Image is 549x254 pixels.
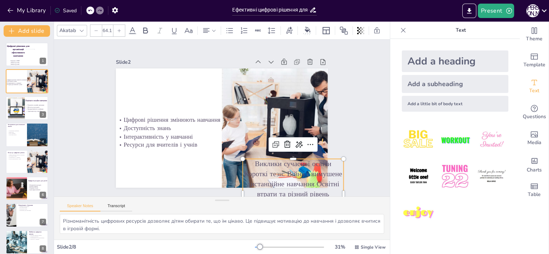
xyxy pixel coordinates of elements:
[8,154,25,156] p: Цифрові рішення змінюють навчання
[402,160,435,193] img: 4.jpeg
[8,132,25,133] p: Відеоуроки
[6,150,48,174] div: https://cdn.sendsteps.com/images/logo/sendsteps_logo_white.pnghttps://cdn.sendsteps.com/images/lo...
[7,45,30,57] span: Цифрові рішення для організації ефективного навчання
[100,204,132,211] button: Transcript
[520,48,549,73] div: Add ready made slides
[10,62,19,63] span: [PERSON_NAME]
[29,231,46,235] p: Майбутнє цифрових рішень
[520,177,549,203] div: Add a table
[523,61,545,69] span: Template
[475,123,508,157] img: 3.jpeg
[6,203,48,227] div: 7
[284,25,294,36] div: Text effects
[529,87,539,95] span: Text
[8,130,25,132] p: Інтерактивні платформи
[40,165,46,171] div: 5
[520,22,549,48] div: Change the overall theme
[28,189,48,191] p: Ігрова форма навчання
[8,155,25,157] p: Доступність знань
[18,207,46,209] p: Залучення батьків
[26,108,54,110] p: Інтерактивність платформ
[243,159,343,229] p: Виклики сучасної освіти Короткі тези: Війна і вимушене дистанційне навчання Освітні втрати та різ...
[116,124,228,132] p: Доступність знань
[8,133,25,134] p: Ігри в навчанні
[26,106,54,108] p: Доступ до ресурсів
[526,4,539,18] button: А [PERSON_NAME]
[361,244,386,250] span: Single View
[8,151,25,153] p: Вступ до цифрових рішень
[40,245,46,252] div: 8
[520,151,549,177] div: Add charts and graphs
[402,50,508,72] div: Add a heading
[438,160,472,193] img: 5.jpeg
[232,5,309,15] input: Insert title
[18,206,46,207] p: Важливість комунікації
[54,7,77,14] div: Saved
[402,96,508,112] div: Add a little bit of body text
[18,210,46,211] p: Платформи для комунікації
[116,59,250,66] div: Slide 2
[527,166,542,174] span: Charts
[438,123,472,157] img: 2.jpeg
[29,239,46,240] p: Технології у навчанні
[58,26,77,35] div: Akatab
[57,244,255,250] div: Slide 2 / 8
[6,96,48,120] div: https://cdn.sendsteps.com/images/slides/2025_31_08_12_46-CQLFHPPuub83v6fb.jpegПереваги онлайн-нав...
[339,26,348,35] span: Position
[402,123,435,157] img: 1.jpeg
[10,63,19,65] span: [PERSON_NAME]
[6,123,48,147] div: https://cdn.sendsteps.com/images/logo/sendsteps_logo_white.pnghttps://cdn.sendsteps.com/images/lo...
[526,35,543,43] span: Theme
[520,73,549,99] div: Add text boxes
[26,104,54,106] p: Гнучкість онлайн-навчання
[6,230,48,254] div: 8
[8,134,25,135] p: Зворотний зв'язок
[29,236,46,237] p: Готовність вчителів
[10,60,19,62] span: Гімназія 16 НМР
[6,43,48,66] div: Цифрові рішення для організації ефективного навчанняГімназія 16 НМР[PERSON_NAME][PERSON_NAME]6320...
[526,4,539,17] div: А [PERSON_NAME]
[40,192,46,198] div: 6
[475,160,508,193] img: 6.jpeg
[116,141,228,149] p: Ресурси для вчителів і учнів
[28,187,48,189] p: Підтримка батьків
[6,177,48,200] div: https://cdn.sendsteps.com/images/logo/sendsteps_logo_white.pnghttps://cdn.sendsteps.com/images/lo...
[40,219,46,225] div: 7
[5,5,49,16] button: My Library
[116,132,228,141] p: Інтерактивність у навчанні
[40,58,46,64] div: 1
[6,80,28,82] p: Доступність знань
[6,69,48,93] div: https://cdn.sendsteps.com/images/logo/sendsteps_logo_white.pnghttps://cdn.sendsteps.com/images/lo...
[29,237,46,239] p: Інтерактивність та персоналізація
[8,124,25,128] p: Інструменти для початкової школи
[462,4,476,18] button: Export to PowerPoint
[6,82,28,84] p: Інтерактивність у навчанні
[520,125,549,151] div: Add images, graphics, shapes or video
[60,214,384,234] textarea: Loremip dolorsi ametcon adipiscingeli seddoeiusmo tempor in utlabore, etdolor magn aliquaenim adm...
[409,22,513,39] p: Text
[520,99,549,125] div: Get real-time input from your audience
[40,138,46,145] div: 4
[29,235,46,236] p: Еволюція цифрових рішень
[40,85,46,91] div: 2
[18,204,46,206] p: Комунікація з батьками
[478,4,514,18] button: Present
[4,25,50,37] button: Add slide
[40,111,46,118] div: 3
[402,75,508,93] div: Add a subheading
[60,204,100,211] button: Speaker Notes
[8,157,25,158] p: Інтерактивність у навчанні
[402,196,435,230] img: 7.jpeg
[528,191,541,199] span: Table
[527,139,541,147] span: Media
[302,27,313,34] div: Background color
[523,113,546,121] span: Questions
[26,99,50,102] p: Переваги онлайн-навчання:
[116,116,228,124] p: Цифрові рішення змінюють навчання
[8,158,25,160] p: Ресурси для вчителів і учнів
[18,209,46,210] p: Зворотний зв'язок
[320,25,332,36] div: Layout
[26,110,54,112] p: Адаптація під потреби
[6,84,28,86] p: Ресурси для вчителів і учнів
[331,244,348,250] div: 31 %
